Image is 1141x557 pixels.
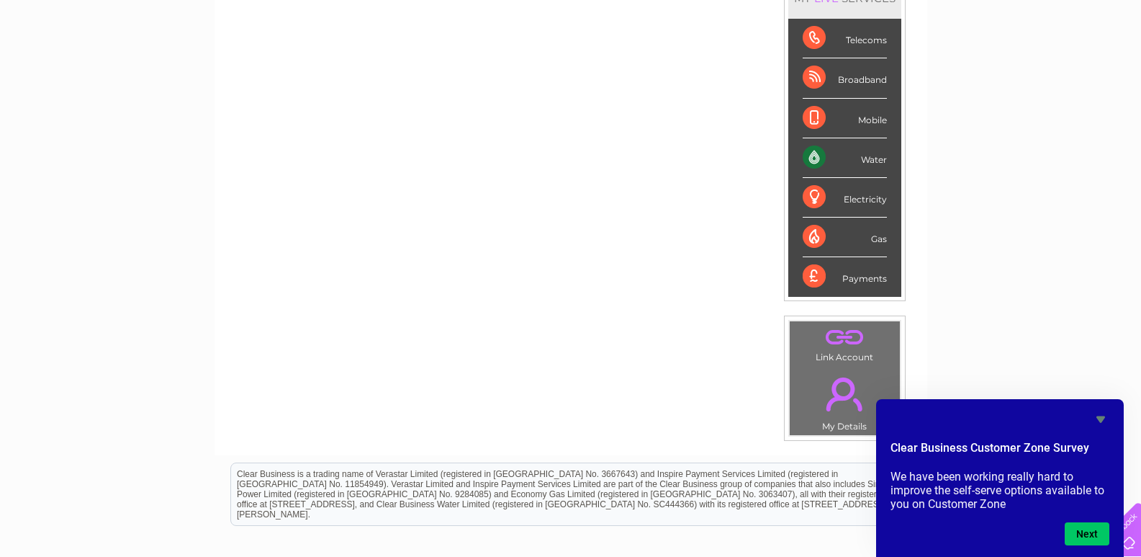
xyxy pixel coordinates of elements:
[231,8,911,70] div: Clear Business is a trading name of Verastar Limited (registered in [GEOGRAPHIC_DATA] No. 3667643...
[803,218,887,257] div: Gas
[803,58,887,98] div: Broadband
[888,61,915,72] a: Water
[789,321,901,366] td: Link Account
[870,7,969,25] a: 0333 014 3131
[890,411,1109,545] div: Clear Business Customer Zone Survey
[789,365,901,436] td: My Details
[890,470,1109,511] p: We have been working really hard to improve the self-serve options available to you on Customer Zone
[890,440,1109,464] h2: Clear Business Customer Zone Survey
[1092,411,1109,428] button: Hide survey
[1045,61,1081,72] a: Contact
[803,99,887,138] div: Mobile
[1093,61,1127,72] a: Log out
[803,257,887,296] div: Payments
[964,61,1007,72] a: Telecoms
[1065,522,1109,545] button: Next question
[793,369,896,419] a: .
[803,138,887,178] div: Water
[803,178,887,218] div: Electricity
[924,61,955,72] a: Energy
[793,325,896,350] a: .
[803,19,887,58] div: Telecoms
[1016,61,1037,72] a: Blog
[40,37,113,81] img: logo.png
